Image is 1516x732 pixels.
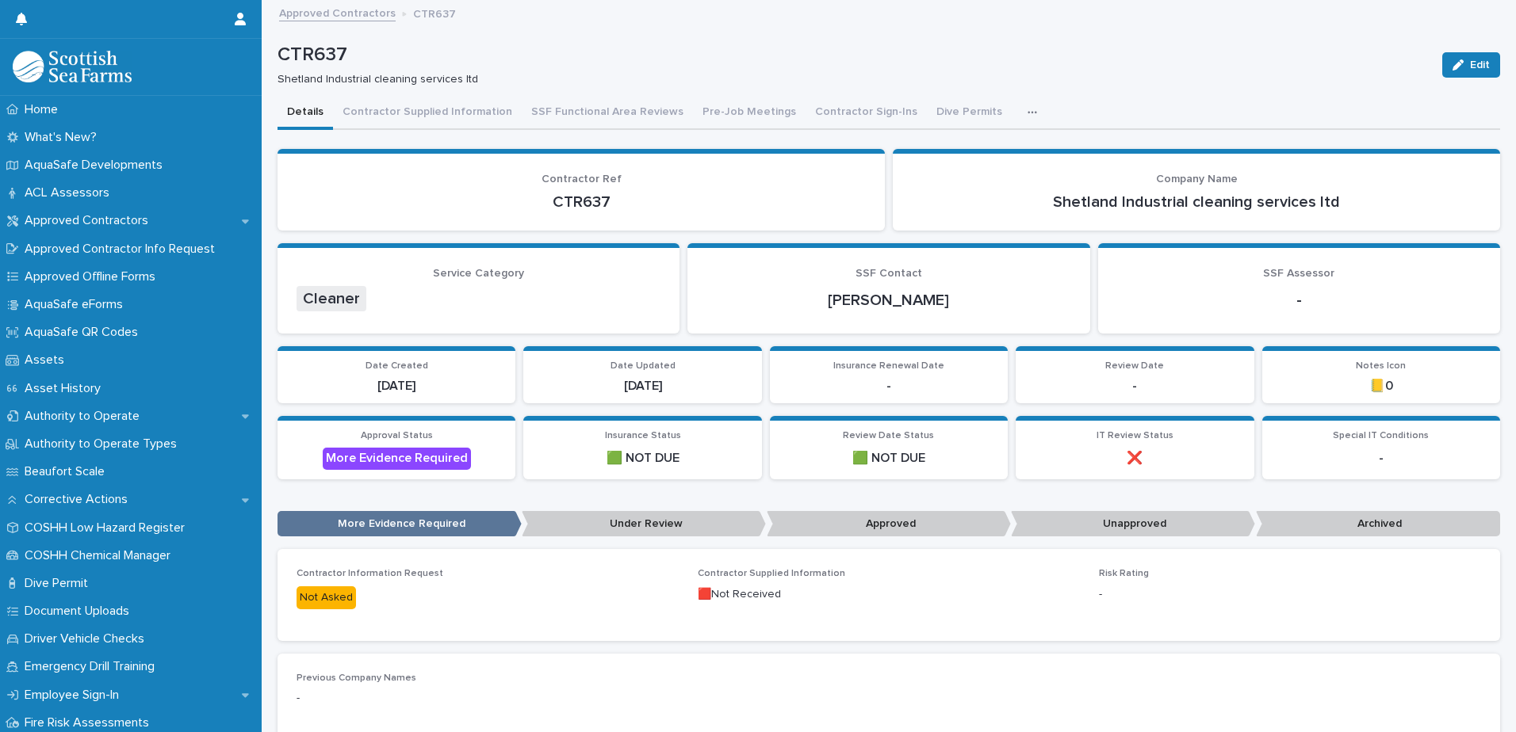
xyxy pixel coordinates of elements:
[767,511,1011,537] p: Approved
[278,73,1423,86] p: Shetland Industrial cleaning services ltd
[18,576,101,591] p: Dive Permit
[297,569,443,578] span: Contractor Information Request
[1272,379,1491,394] p: 📒0
[706,291,1070,310] p: [PERSON_NAME]
[297,690,679,707] p: -
[361,431,433,440] span: Approval Status
[1105,361,1164,371] span: Review Date
[1356,361,1406,371] span: Notes Icon
[413,4,456,21] p: CTR637
[779,451,998,466] p: 🟩 NOT DUE
[1333,431,1429,440] span: Special IT Conditions
[18,492,140,507] p: Corrective Actions
[333,97,522,130] button: Contractor Supplied Information
[18,102,71,117] p: Home
[18,381,113,396] p: Asset History
[806,97,927,130] button: Contractor Sign-Ins
[1097,431,1173,440] span: IT Review Status
[1263,268,1334,279] span: SSF Assessor
[18,158,175,173] p: AquaSafe Developments
[542,173,622,185] span: Contractor Ref
[912,193,1481,212] p: Shetland Industrial cleaning services ltd
[927,97,1012,130] button: Dive Permits
[856,268,922,279] span: SSF Contact
[1256,511,1500,537] p: Archived
[297,673,416,683] span: Previous Company Names
[18,353,77,368] p: Assets
[18,437,189,452] p: Authority to Operate Types
[18,659,167,674] p: Emergency Drill Training
[18,715,162,730] p: Fire Risk Assessments
[1442,52,1500,78] button: Edit
[18,130,109,145] p: What's New?
[278,44,1430,67] p: CTR637
[843,431,934,440] span: Review Date Status
[1470,59,1490,71] span: Edit
[1272,451,1491,466] p: -
[1117,291,1481,310] p: -
[611,361,676,371] span: Date Updated
[18,325,151,340] p: AquaSafe QR Codes
[605,431,681,440] span: Insurance Status
[533,379,752,394] p: [DATE]
[18,185,122,200] p: ACL Assessors
[533,451,752,466] p: 🟩 NOT DUE
[18,213,161,228] p: Approved Contractors
[18,688,132,703] p: Employee Sign-In
[278,511,522,537] p: More Evidence Required
[279,3,396,21] a: Approved Contractors
[18,464,117,479] p: Beaufort Scale
[297,586,356,609] div: Not Asked
[1099,569,1149,578] span: Risk Rating
[18,269,168,284] p: Approved Offline Forms
[18,604,142,619] p: Document Uploads
[18,631,157,646] p: Driver Vehicle Checks
[698,569,845,578] span: Contractor Supplied Information
[18,409,152,424] p: Authority to Operate
[779,379,998,394] p: -
[18,242,228,257] p: Approved Contractor Info Request
[1099,586,1481,603] p: -
[522,511,766,537] p: Under Review
[433,268,524,279] span: Service Category
[1025,451,1244,466] p: ❌
[698,586,1080,603] p: 🟥Not Received
[693,97,806,130] button: Pre-Job Meetings
[366,361,428,371] span: Date Created
[18,548,183,563] p: COSHH Chemical Manager
[1011,511,1255,537] p: Unapproved
[1025,379,1244,394] p: -
[323,448,471,469] div: More Evidence Required
[18,520,197,536] p: COSHH Low Hazard Register
[287,379,506,394] p: [DATE]
[278,97,333,130] button: Details
[522,97,693,130] button: SSF Functional Area Reviews
[297,286,366,311] span: Cleaner
[1156,173,1238,185] span: Company Name
[13,51,132,82] img: bPIBxiqnSb2ggTQWdOVV
[18,297,136,312] p: AquaSafe eForms
[297,193,866,212] p: CTR637
[833,361,944,371] span: Insurance Renewal Date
